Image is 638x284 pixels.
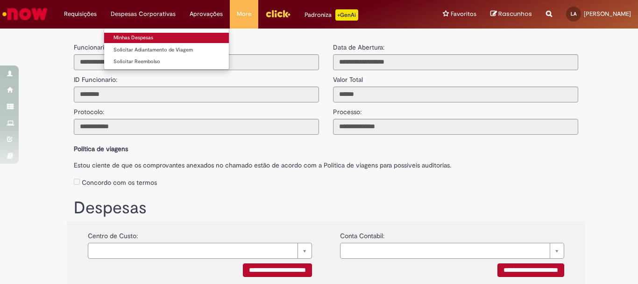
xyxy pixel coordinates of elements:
[104,28,229,70] ul: Despesas Corporativas
[74,145,128,153] b: Política de viagens
[74,156,578,170] label: Estou ciente de que os comprovantes anexados no chamado estão de acordo com a Politica de viagens...
[74,199,578,218] h1: Despesas
[584,10,631,18] span: [PERSON_NAME]
[571,11,576,17] span: LA
[335,9,358,21] p: +GenAi
[1,5,49,23] img: ServiceNow
[490,10,532,19] a: Rascunhos
[104,57,229,67] a: Solicitar Reembolso
[333,70,363,84] label: Valor Total
[64,9,97,19] span: Requisições
[451,9,476,19] span: Favoritos
[88,226,138,240] label: Centro de Custo:
[237,9,251,19] span: More
[333,102,362,117] label: Processo:
[498,9,532,18] span: Rascunhos
[190,9,223,19] span: Aprovações
[333,43,384,52] label: Data de Abertura:
[305,9,358,21] div: Padroniza
[82,178,157,187] label: Concordo com os termos
[74,43,109,52] label: Funcionario:
[104,45,229,55] a: Solicitar Adiantamento de Viagem
[74,70,117,84] label: ID Funcionario:
[340,243,564,259] a: Limpar campo {0}
[340,226,384,240] label: Conta Contabil:
[74,102,104,117] label: Protocolo:
[88,243,312,259] a: Limpar campo {0}
[265,7,291,21] img: click_logo_yellow_360x200.png
[111,9,176,19] span: Despesas Corporativas
[104,33,229,43] a: Minhas Despesas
